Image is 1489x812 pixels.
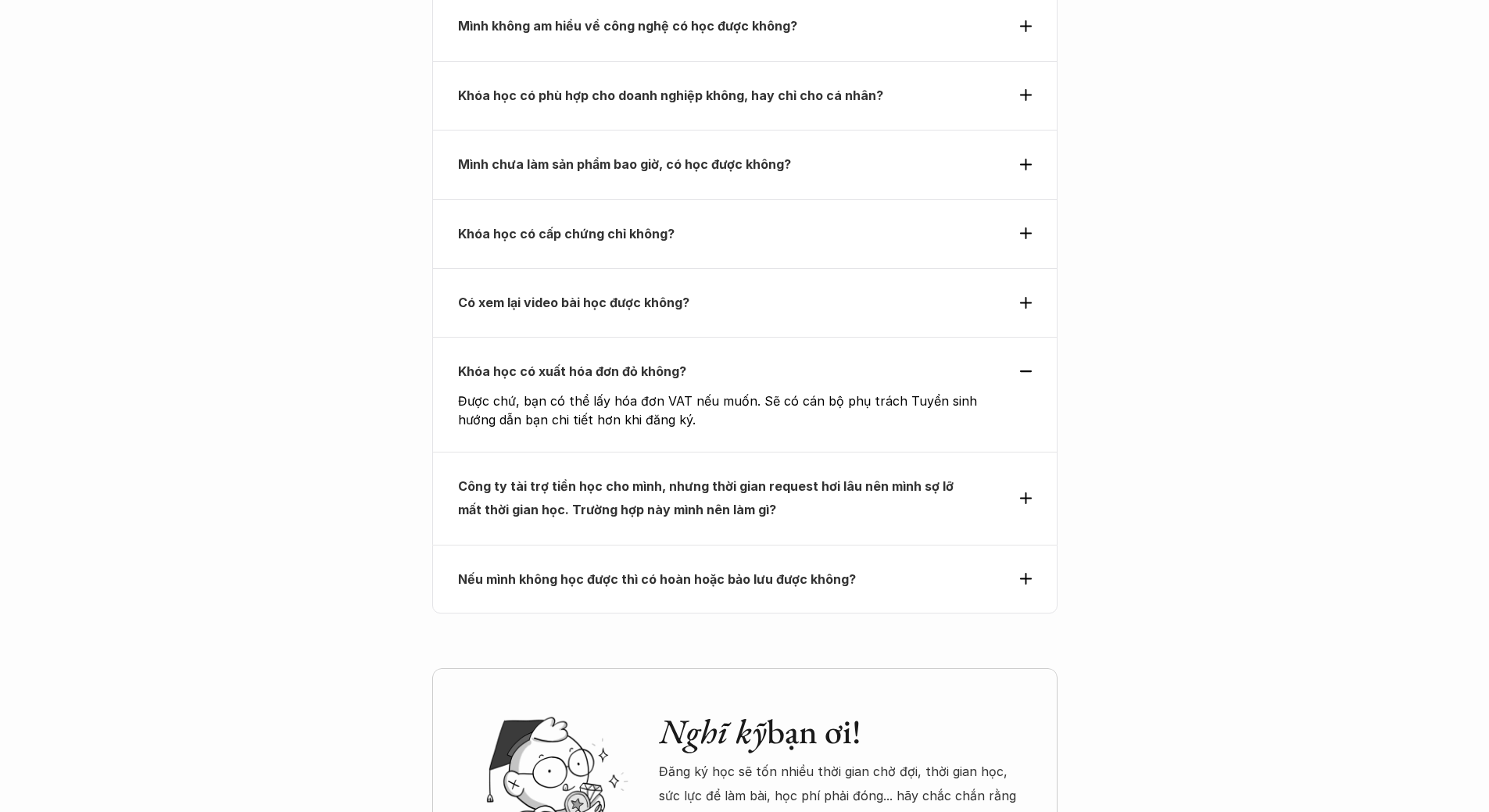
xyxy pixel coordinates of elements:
[458,295,689,310] strong: Có xem lại video bài học được không?
[458,363,686,379] strong: Khóa học có xuất hóa đơn đỏ không?
[458,392,980,429] p: Được chứ, bạn có thể lấy hóa đơn VAT nếu muốn. Sẽ có cán bộ phụ trách Tuyển sinh hướng dẫn bạn ch...
[659,711,1026,753] h2: bạn ơi!
[458,88,883,103] strong: Khóa học có phù hợp cho doanh nghiệp không, hay chỉ cho cá nhân?
[458,18,797,34] strong: Mình không am hiểu về công nghệ có học được không?
[458,226,675,241] strong: Khóa học có cấp chứng chỉ không?
[458,478,957,517] strong: Công ty tài trợ tiền học cho mình, nhưng thời gian request hơi lâu nên mình sợ lỡ mất thời gian h...
[659,709,767,753] em: Nghĩ kỹ
[458,571,856,587] strong: Nếu mình không học được thì có hoàn hoặc bảo lưu được không?
[458,156,791,172] strong: Mình chưa làm sản phẩm bao giờ, có học được không?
